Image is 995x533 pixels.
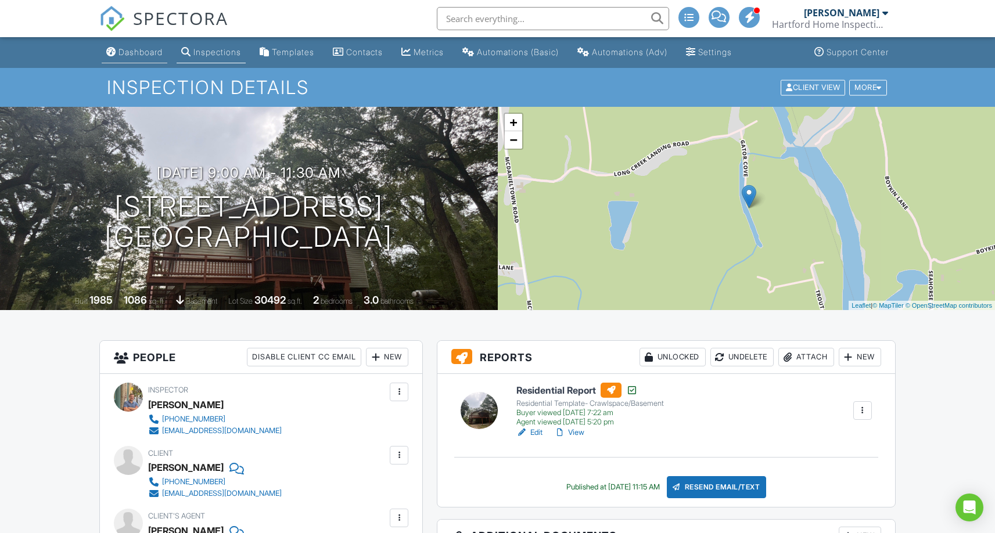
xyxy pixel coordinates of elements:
div: Automations (Basic) [477,47,559,57]
div: More [849,80,887,95]
h1: Inspection Details [107,77,888,98]
div: Support Center [827,47,889,57]
a: [EMAIL_ADDRESS][DOMAIN_NAME] [148,488,282,499]
a: View [554,427,584,438]
span: Client [148,449,173,458]
div: Inspections [193,47,241,57]
div: Agent viewed [DATE] 5:20 pm [516,417,664,427]
div: | [849,301,995,311]
div: New [366,348,408,366]
div: Automations (Adv) [592,47,667,57]
div: Contacts [346,47,383,57]
div: 1086 [124,294,147,306]
div: Undelete [710,348,774,366]
div: 2 [313,294,319,306]
h3: People [100,341,422,374]
span: Lot Size [228,297,253,305]
div: Dashboard [118,47,163,57]
div: [EMAIL_ADDRESS][DOMAIN_NAME] [162,426,282,435]
a: Leaflet [852,302,871,309]
span: sq.ft. [288,297,302,305]
span: Client's Agent [148,512,205,520]
h3: [DATE] 9:00 am - 11:30 am [157,165,341,181]
div: [PERSON_NAME] [148,459,224,476]
div: Published at [DATE] 11:15 AM [566,482,660,492]
div: Buyer viewed [DATE] 7:22 am [516,408,664,417]
a: Contacts [328,42,387,63]
a: Settings [681,42,737,63]
a: SPECTORA [99,16,228,40]
h1: [STREET_ADDRESS] [GEOGRAPHIC_DATA] [105,192,393,253]
span: basement [186,297,217,305]
a: [EMAIL_ADDRESS][DOMAIN_NAME] [148,425,282,437]
a: Templates [255,42,319,63]
div: Disable Client CC Email [247,348,361,366]
div: [EMAIL_ADDRESS][DOMAIN_NAME] [162,489,282,498]
div: Metrics [414,47,444,57]
div: [PERSON_NAME] [804,7,879,19]
a: Metrics [397,42,448,63]
span: sq. ft. [149,297,165,305]
a: Automations (Advanced) [573,42,672,63]
img: The Best Home Inspection Software - Spectora [99,6,125,31]
div: 3.0 [364,294,379,306]
div: Residential Template- Crawlspace/Basement [516,399,664,408]
div: Unlocked [640,348,706,366]
div: 30492 [254,294,286,306]
div: 1985 [89,294,113,306]
h6: Residential Report [516,383,664,398]
a: [PHONE_NUMBER] [148,413,282,425]
span: bathrooms [380,297,414,305]
div: Templates [272,47,314,57]
a: Support Center [810,42,893,63]
a: © MapTiler [872,302,904,309]
a: Edit [516,427,543,438]
div: [PHONE_NUMBER] [162,415,225,424]
span: Built [75,297,88,305]
span: SPECTORA [133,6,228,30]
a: Dashboard [102,42,167,63]
a: Inspections [177,42,246,63]
a: Residential Report Residential Template- Crawlspace/Basement Buyer viewed [DATE] 7:22 am Agent vi... [516,383,664,427]
div: Hartford Home Inspections [772,19,888,30]
div: [PHONE_NUMBER] [162,477,225,487]
div: Client View [781,80,845,95]
a: Automations (Basic) [458,42,563,63]
div: New [839,348,881,366]
span: bedrooms [321,297,353,305]
a: Zoom in [505,114,522,131]
input: Search everything... [437,7,669,30]
a: Zoom out [505,131,522,149]
a: [PHONE_NUMBER] [148,476,282,488]
div: Settings [698,47,732,57]
div: Open Intercom Messenger [956,494,983,521]
a: © OpenStreetMap contributors [906,302,992,309]
a: Client View [780,82,848,91]
div: Resend Email/Text [667,476,767,498]
span: Inspector [148,386,188,394]
div: Attach [778,348,834,366]
div: [PERSON_NAME] [148,396,224,413]
h3: Reports [437,341,895,374]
